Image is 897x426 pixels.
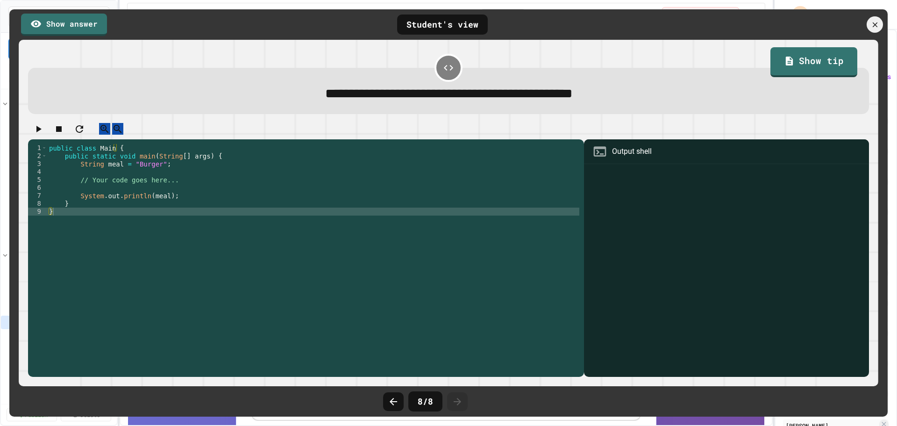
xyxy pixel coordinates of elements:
div: 6 [28,184,47,192]
div: Output shell [612,146,652,157]
span: Toggle code folding, rows 2 through 8 [42,152,47,160]
div: 3 [28,160,47,168]
a: Show tip [770,47,857,77]
div: 4 [28,168,47,176]
a: Show answer [21,14,107,36]
div: 2 [28,152,47,160]
div: 9 [28,208,47,216]
span: Toggle code folding, rows 1 through 9 [42,144,47,152]
div: 8 / 8 [408,391,442,412]
div: 1 [28,144,47,152]
div: 7 [28,192,47,200]
div: 8 [28,200,47,208]
div: 5 [28,176,47,184]
div: Student's view [397,14,488,35]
